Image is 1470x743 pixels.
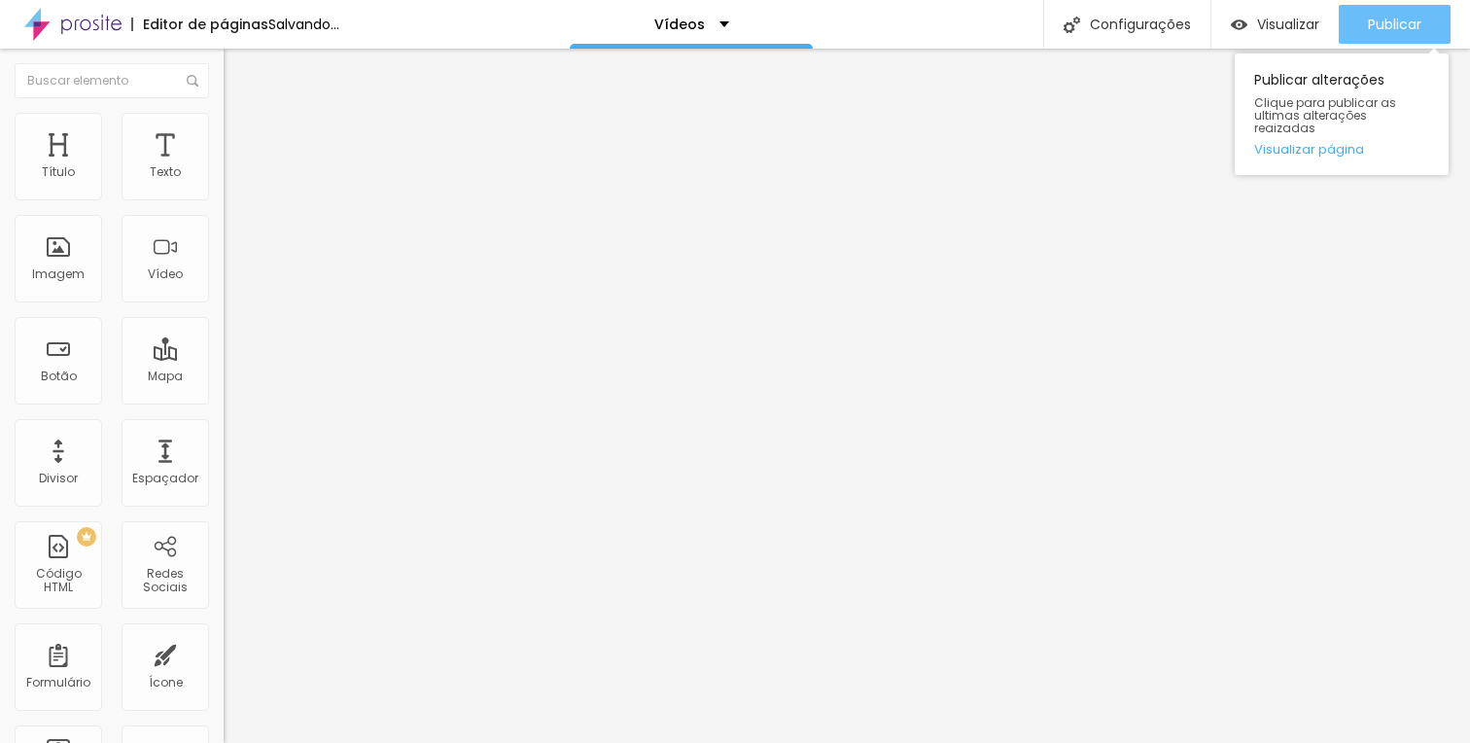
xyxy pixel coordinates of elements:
[32,267,85,281] div: Imagem
[131,18,268,31] div: Editor de páginas
[132,472,198,485] div: Espaçador
[148,267,183,281] div: Vídeo
[39,472,78,485] div: Divisor
[41,370,77,383] div: Botão
[1064,17,1080,33] img: Icone
[1254,143,1429,156] a: Visualizar página
[1235,53,1449,175] div: Publicar alterações
[150,165,181,179] div: Texto
[126,567,203,595] div: Redes Sociais
[224,49,1470,743] iframe: Editor
[15,63,209,98] input: Buscar elemento
[654,18,705,31] p: Vídeos
[1211,5,1339,44] button: Visualizar
[1339,5,1451,44] button: Publicar
[42,165,75,179] div: Título
[1368,17,1421,32] span: Publicar
[1231,17,1247,33] img: view-1.svg
[268,18,339,31] div: Salvando...
[1254,96,1429,135] span: Clique para publicar as ultimas alterações reaizadas
[187,75,198,87] img: Icone
[1257,17,1319,32] span: Visualizar
[26,676,90,690] div: Formulário
[19,567,96,595] div: Código HTML
[149,676,183,690] div: Ícone
[148,370,183,383] div: Mapa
